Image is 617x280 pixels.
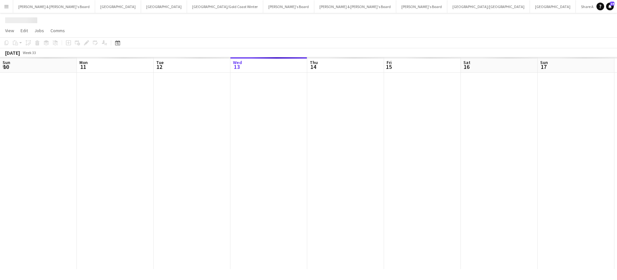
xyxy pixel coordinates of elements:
span: 14 [309,63,318,70]
a: Edit [18,26,31,35]
button: [GEOGRAPHIC_DATA] [530,0,576,13]
span: 11 [78,63,88,70]
span: 16 [462,63,470,70]
button: [GEOGRAPHIC_DATA] [141,0,187,13]
span: Tue [156,60,164,65]
button: [GEOGRAPHIC_DATA]/[GEOGRAPHIC_DATA] [447,0,530,13]
button: [GEOGRAPHIC_DATA]/Gold Coast Winter [187,0,263,13]
a: 14 [606,3,614,10]
button: [PERSON_NAME]'s Board [263,0,314,13]
span: Fri [387,60,392,65]
a: Comms [48,26,67,35]
button: [PERSON_NAME] & [PERSON_NAME]'s Board [13,0,95,13]
span: Jobs [34,28,44,33]
button: [PERSON_NAME] & [PERSON_NAME]'s Board [314,0,396,13]
span: 17 [539,63,548,70]
span: Sun [540,60,548,65]
span: Comms [50,28,65,33]
span: Week 33 [21,50,37,55]
button: [PERSON_NAME]'s Board [396,0,447,13]
span: 10 [2,63,10,70]
span: 15 [386,63,392,70]
span: 13 [232,63,242,70]
span: Edit [21,28,28,33]
a: View [3,26,17,35]
span: 12 [155,63,164,70]
a: Jobs [32,26,47,35]
span: Mon [79,60,88,65]
span: Sat [463,60,470,65]
span: Sun [3,60,10,65]
span: 14 [610,2,614,6]
span: Wed [233,60,242,65]
div: [DATE] [5,50,20,56]
span: Thu [310,60,318,65]
span: View [5,28,14,33]
button: [GEOGRAPHIC_DATA] [95,0,141,13]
